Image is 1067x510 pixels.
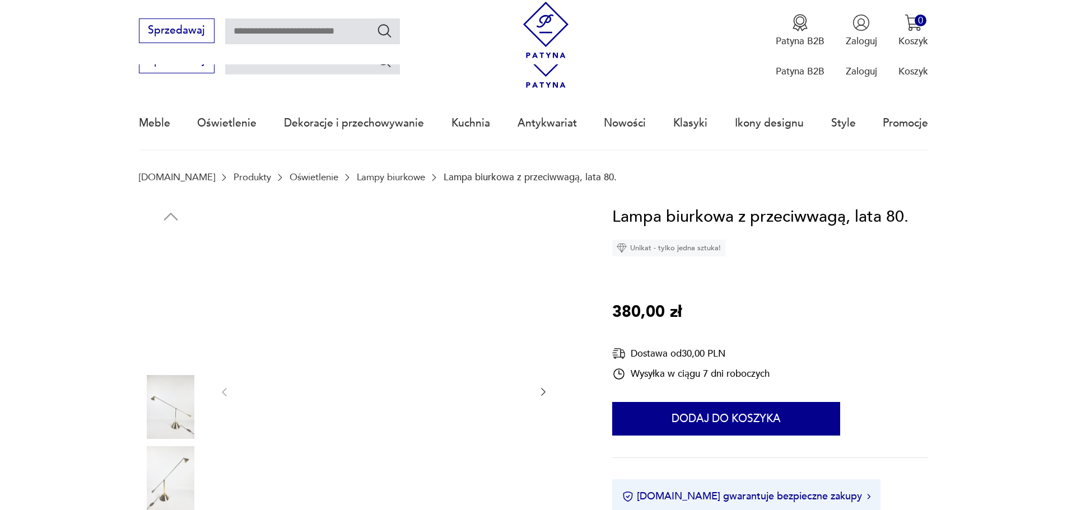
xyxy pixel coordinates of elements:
button: Szukaj [376,22,393,39]
a: Dekoracje i przechowywanie [284,97,424,149]
div: Unikat - tylko jedna sztuka! [612,240,725,256]
img: Zdjęcie produktu Lampa biurkowa z przeciwwagą, lata 80. [139,446,203,510]
a: Nowości [604,97,646,149]
div: Dostawa od 30,00 PLN [612,347,770,361]
img: Ikonka użytkownika [852,14,870,31]
p: Patyna B2B [776,35,824,48]
div: 0 [915,15,926,26]
p: Koszyk [898,35,928,48]
a: Meble [139,97,170,149]
a: Sprzedawaj [139,57,215,66]
button: Szukaj [376,53,393,69]
button: Patyna B2B [776,14,824,48]
button: Zaloguj [846,14,877,48]
img: Ikona certyfikatu [622,491,633,502]
button: [DOMAIN_NAME] gwarantuje bezpieczne zakupy [622,489,870,503]
p: Zaloguj [846,65,877,78]
button: Dodaj do koszyka [612,402,840,436]
img: Zdjęcie produktu Lampa biurkowa z przeciwwagą, lata 80. [139,232,203,296]
p: 380,00 zł [612,300,682,325]
img: Ikona dostawy [612,347,626,361]
a: Ikona medaluPatyna B2B [776,14,824,48]
h1: Lampa biurkowa z przeciwwagą, lata 80. [612,204,908,230]
img: Zdjęcie produktu Lampa biurkowa z przeciwwagą, lata 80. [139,303,203,367]
button: Sprzedawaj [139,18,215,43]
img: Ikona medalu [791,14,809,31]
a: Antykwariat [518,97,577,149]
button: 0Koszyk [898,14,928,48]
img: Ikona diamentu [617,243,627,253]
a: Kuchnia [451,97,490,149]
a: Promocje [883,97,928,149]
p: Koszyk [898,65,928,78]
a: [DOMAIN_NAME] [139,172,215,183]
a: Oświetlenie [197,97,257,149]
a: Produkty [234,172,271,183]
img: Patyna - sklep z meblami i dekoracjami vintage [518,2,574,58]
a: Klasyki [673,97,707,149]
p: Zaloguj [846,35,877,48]
img: Zdjęcie produktu Lampa biurkowa z przeciwwagą, lata 80. [139,375,203,439]
div: Wysyłka w ciągu 7 dni roboczych [612,367,770,381]
a: Lampy biurkowe [357,172,425,183]
a: Sprzedawaj [139,27,215,36]
a: Ikony designu [735,97,804,149]
img: Ikona koszyka [905,14,922,31]
img: Ikona strzałki w prawo [867,494,870,499]
a: Oświetlenie [290,172,338,183]
a: Style [831,97,856,149]
p: Patyna B2B [776,65,824,78]
p: Lampa biurkowa z przeciwwagą, lata 80. [444,172,617,183]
